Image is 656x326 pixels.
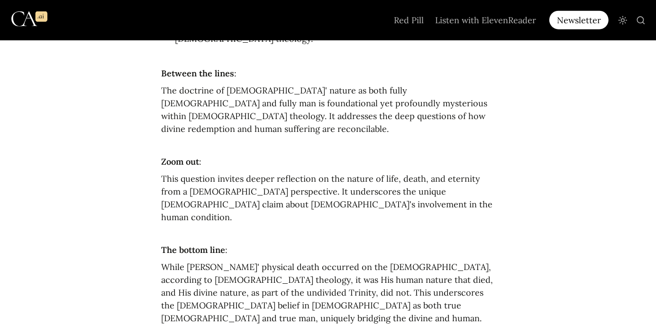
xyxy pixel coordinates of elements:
[160,242,496,259] p: :
[161,156,199,167] strong: Zoom out
[549,11,609,29] div: Newsletter
[160,83,496,137] p: The doctrine of [DEMOGRAPHIC_DATA]' nature as both fully [DEMOGRAPHIC_DATA] and fully man is foun...
[549,11,612,29] a: Newsletter
[161,68,234,79] strong: Between the lines
[160,154,496,171] p: :
[11,3,47,36] img: Logo
[160,259,496,326] p: While [PERSON_NAME]' physical death occurred on the [DEMOGRAPHIC_DATA], according to [DEMOGRAPHIC...
[160,65,496,83] p: :
[160,171,496,225] p: This question invites deeper reflection on the nature of life, death, and eternity from a [DEMOGR...
[161,244,225,255] strong: The bottom line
